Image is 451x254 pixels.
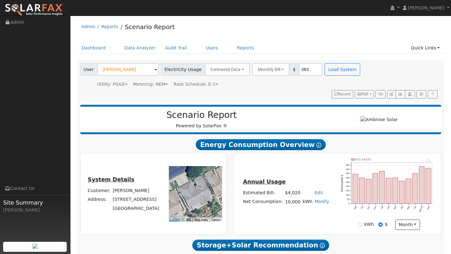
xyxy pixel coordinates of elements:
text: Apr [400,205,404,210]
button: Settings [417,90,426,99]
text: 400 [346,168,350,170]
rect: onclick="" [379,171,385,204]
img: retrieve [33,244,38,249]
span: PDF [357,92,369,96]
button: month [395,220,420,230]
text: May [407,205,411,210]
button: Login As [405,90,415,99]
text: 200 [346,185,350,187]
a: Scenario Report [125,23,175,31]
text: 300 [346,177,350,179]
a: Quick Links [406,42,444,54]
u: System Details [88,176,134,183]
i: Show Help [320,243,325,248]
text: 50 [347,198,350,200]
rect: onclick="" [426,168,431,204]
rect: onclick="" [392,178,398,204]
rect: onclick="" [412,173,418,204]
a: Admin [81,24,96,29]
td: Customer: [87,186,112,195]
td: Estimated Bill: [242,188,284,197]
input: $ [378,222,383,227]
label: $ [385,221,388,228]
text: Nov [367,205,371,210]
td: kWh [302,197,314,206]
text: 100 [346,194,350,196]
i: Show Help [316,143,321,148]
td: 10,000 [284,197,302,206]
a: Users [201,42,223,54]
input: Select a User [97,63,159,76]
text: 450 [346,164,350,166]
button: PDF [355,90,374,99]
td: Address: [87,195,112,204]
rect: onclick="" [419,166,424,204]
a: Audit Trail [160,42,192,54]
text: 0 [348,202,350,205]
rect: onclick="" [353,174,358,204]
button: Edit User [387,90,396,99]
span: Electricity Usage [161,63,205,76]
a: Edit [314,190,323,195]
text: 350 [346,172,350,175]
button: Estimated Data [205,63,250,76]
a: Reports [232,42,259,54]
text: 150 [346,190,350,192]
td: $4,020 [284,188,302,197]
button: Monthly Bill [252,63,290,76]
a: Help Link [428,90,438,99]
span: Energy Consumption Overview [196,139,325,150]
rect: onclick="" [366,179,371,204]
text: Dec [373,205,377,210]
input: kWh [358,222,362,227]
text: Jan [380,205,384,209]
text: Estimated $ [340,175,344,192]
a: Dashboard [77,42,111,54]
td: [GEOGRAPHIC_DATA] [112,204,160,213]
rect: onclick="" [386,178,391,204]
text: 250 [346,181,350,183]
span: $ [289,63,299,76]
a: Modify [314,199,329,204]
text: Feb [386,205,390,210]
span: Storage+Solar Recommendation [192,240,329,251]
label: kWh [364,221,374,228]
button: Recent [332,90,354,99]
h2: Scenario Report [86,110,317,120]
text:  [427,158,430,162]
div: Powered by SolarFax ® [83,110,320,129]
button: Map Data [194,218,208,222]
rect: onclick="" [359,178,365,204]
text: Mar [393,205,397,210]
text: Aug [427,205,430,210]
rect: onclick="" [406,179,411,203]
span: [PERSON_NAME] [408,5,444,10]
td: [PERSON_NAME] [112,186,160,195]
button: Generate Report Link [376,90,385,99]
img: Ambrose Solar [360,116,398,123]
text: Jun [413,205,417,209]
a: Open this area in Google Maps (opens a new window) [170,214,191,222]
text: [DATE] [418,205,423,212]
div: Metering: NEM [133,81,168,88]
div: Utility: PG&E [97,81,128,88]
span: Alias: None [174,82,218,87]
rect: onclick="" [399,181,405,204]
img: SolarFax [5,3,64,17]
rect: onclick="" [373,173,378,204]
a: Data Analyzer [120,42,160,54]
text: Oct [360,205,364,209]
span: Site Summary [3,198,67,207]
button: Load System [324,63,360,76]
button: Multi-Series Graph [396,90,405,99]
img: Google [170,214,191,222]
text: Pull $4020 [356,157,371,161]
a: Terms (opens in new tab) [211,218,220,221]
div: [PERSON_NAME] [3,207,67,213]
a: Reports [101,24,118,29]
u: Annual Usage [243,179,286,185]
text: Sep [353,205,357,210]
td: Net Consumption: [242,197,284,206]
button: Keyboard shortcuts [186,218,191,222]
span: User [80,63,97,76]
